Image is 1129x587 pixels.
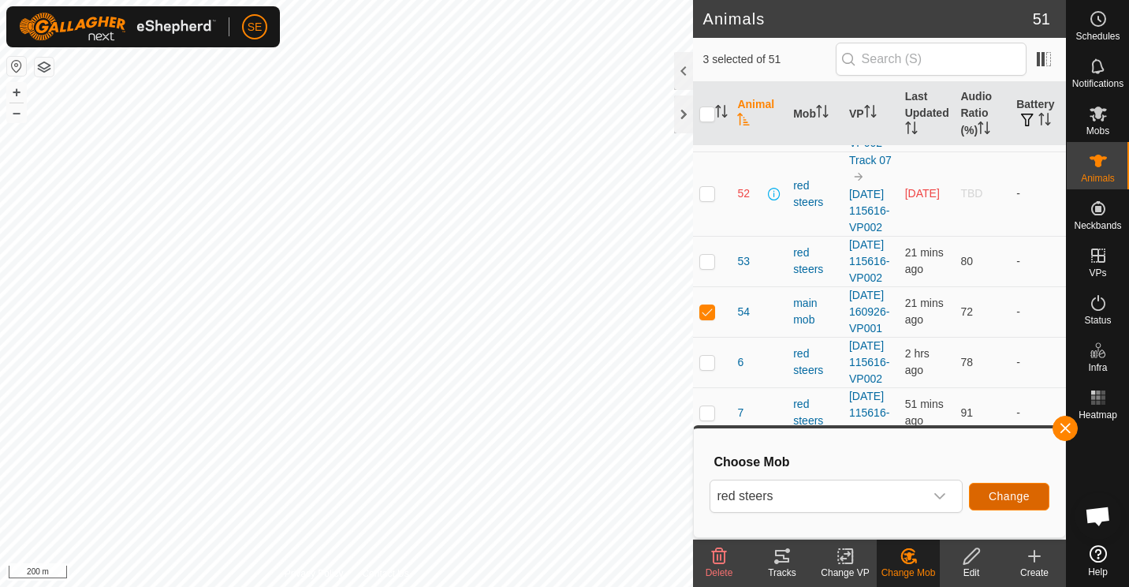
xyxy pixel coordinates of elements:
[814,566,877,580] div: Change VP
[737,185,750,202] span: 52
[710,480,924,512] span: red steers
[1075,32,1120,41] span: Schedules
[1089,268,1106,278] span: VPs
[702,51,835,68] span: 3 selected of 51
[905,246,944,275] span: 9 Sept 2025, 11:05 am
[816,107,829,120] p-sorticon: Activate to sort
[849,390,889,436] a: [DATE] 115616-VP002
[737,253,750,270] span: 53
[924,480,956,512] div: dropdown trigger
[737,354,743,371] span: 6
[1074,221,1121,230] span: Neckbands
[737,304,750,320] span: 54
[1010,387,1066,438] td: -
[899,82,955,146] th: Last Updated
[905,187,940,200] span: 26 Aug 2025, 10:35 am
[849,103,889,149] a: [DATE] 115616-VP002
[787,82,843,146] th: Mob
[1081,174,1115,183] span: Animals
[1075,492,1122,540] div: Open chat
[248,19,263,36] span: SE
[714,454,1049,469] h3: Choose Mob
[1010,337,1066,387] td: -
[849,339,889,385] a: [DATE] 115616-VP002
[1003,566,1066,580] div: Create
[1088,363,1107,372] span: Infra
[1088,567,1108,577] span: Help
[362,566,408,581] a: Contact Us
[731,82,787,146] th: Animal
[702,9,1032,28] h2: Animals
[843,82,899,146] th: VP
[793,396,837,429] div: red steers
[905,297,944,326] span: 9 Sept 2025, 11:05 am
[737,405,743,421] span: 7
[1010,82,1066,146] th: Battery
[793,295,837,328] div: main mob
[1038,115,1051,128] p-sorticon: Activate to sort
[1067,539,1129,583] a: Help
[954,82,1010,146] th: Audio Ratio (%)
[19,13,216,41] img: Gallagher Logo
[1084,316,1111,325] span: Status
[960,406,973,419] span: 91
[905,398,944,427] span: 9 Sept 2025, 10:35 am
[1010,151,1066,236] td: -
[849,238,889,284] a: [DATE] 115616-VP002
[7,103,26,122] button: –
[877,566,940,580] div: Change Mob
[978,124,990,136] p-sorticon: Activate to sort
[864,107,877,120] p-sorticon: Activate to sort
[737,115,750,128] p-sorticon: Activate to sort
[793,178,837,211] div: red steers
[7,83,26,102] button: +
[706,567,733,578] span: Delete
[35,58,54,77] button: Map Layers
[793,245,837,278] div: red steers
[285,566,344,581] a: Privacy Policy
[960,255,973,267] span: 80
[989,490,1030,503] span: Change
[905,347,930,376] span: 9 Sept 2025, 9:05 am
[849,154,892,166] a: Track 07
[836,43,1027,76] input: Search (S)
[849,188,889,234] a: [DATE] 115616-VP002
[7,57,26,76] button: Reset Map
[852,170,865,183] img: to
[960,187,982,200] span: TBD
[960,305,973,318] span: 72
[1072,79,1123,88] span: Notifications
[751,566,814,580] div: Tracks
[1010,236,1066,286] td: -
[715,107,728,120] p-sorticon: Activate to sort
[969,483,1049,510] button: Change
[793,346,837,379] div: red steers
[849,289,889,335] a: [DATE] 160926-VP001
[1033,7,1050,31] span: 51
[1010,286,1066,337] td: -
[1086,126,1109,136] span: Mobs
[960,356,973,368] span: 78
[905,124,918,136] p-sorticon: Activate to sort
[1079,410,1117,420] span: Heatmap
[940,566,1003,580] div: Edit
